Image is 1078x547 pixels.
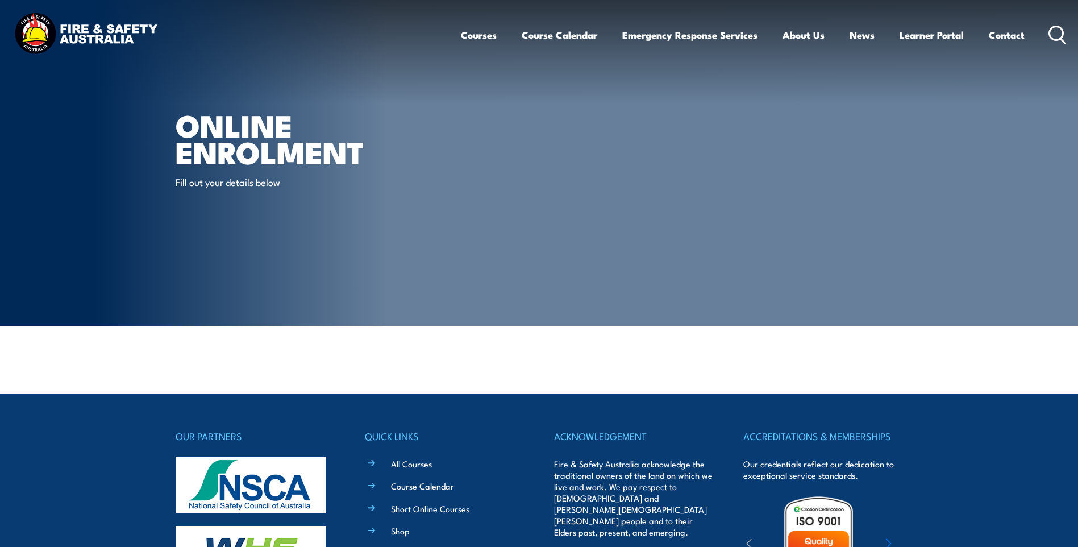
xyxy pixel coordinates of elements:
[743,458,902,481] p: Our credentials reflect our dedication to exceptional service standards.
[743,428,902,444] h4: ACCREDITATIONS & MEMBERSHIPS
[176,111,456,164] h1: Online Enrolment
[554,458,713,538] p: Fire & Safety Australia acknowledge the traditional owners of the land on which we live and work....
[783,20,825,50] a: About Us
[461,20,497,50] a: Courses
[391,503,469,515] a: Short Online Courses
[365,428,524,444] h4: QUICK LINKS
[622,20,757,50] a: Emergency Response Services
[176,457,326,513] img: nsca-logo-footer
[900,20,964,50] a: Learner Portal
[391,480,454,492] a: Course Calendar
[554,428,713,444] h4: ACKNOWLEDGEMENT
[391,458,432,470] a: All Courses
[522,20,597,50] a: Course Calendar
[176,175,383,188] p: Fill out your details below
[176,428,335,444] h4: OUR PARTNERS
[391,525,410,537] a: Shop
[989,20,1025,50] a: Contact
[850,20,875,50] a: News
